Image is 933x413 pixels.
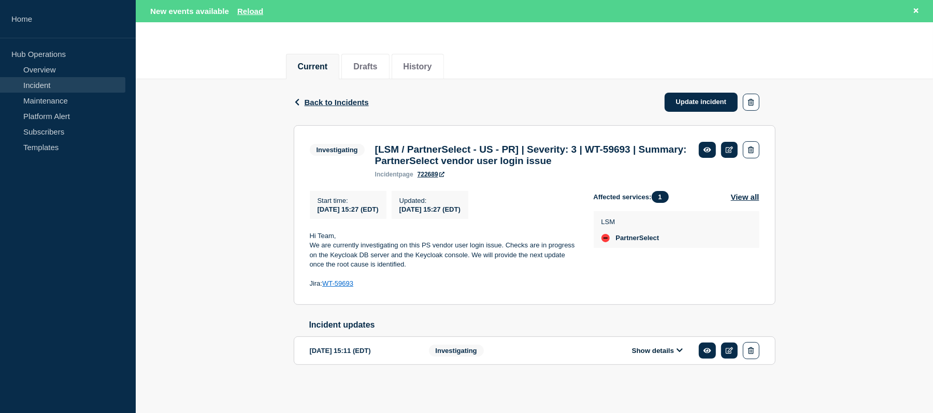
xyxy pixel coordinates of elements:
a: 722689 [418,171,444,178]
p: page [375,171,413,178]
span: Affected services: [594,191,674,203]
p: Hi Team, [310,231,577,241]
button: Show details [629,346,686,355]
p: LSM [601,218,659,226]
button: History [404,62,432,71]
p: Updated : [399,197,461,204]
button: View all [731,191,759,203]
p: Jira: [310,279,577,288]
span: Back to Incidents [305,98,369,107]
span: Investigating [429,345,484,357]
span: Investigating [310,144,365,156]
span: incident [375,171,399,178]
h2: Incident updates [309,320,776,330]
span: [DATE] 15:27 (EDT) [318,205,379,213]
button: Back to Incidents [294,98,369,107]
h3: [LSM / PartnerSelect - US - PR] | Severity: 3 | WT-59693 | Summary: PartnerSelect vendor user log... [375,144,688,167]
button: Reload [237,7,263,16]
button: Current [298,62,328,71]
a: Update incident [665,93,738,112]
p: Start time : [318,197,379,204]
div: [DATE] 15:11 (EDT) [310,342,413,359]
p: We are currently investigating on this PS vendor user login issue. Checks are in progress on the ... [310,241,577,269]
button: Drafts [353,62,377,71]
div: [DATE] 15:27 (EDT) [399,204,461,213]
span: 1 [652,191,669,203]
a: WT-59693 [322,279,353,287]
span: New events available [150,7,229,16]
div: down [601,234,610,242]
span: PartnerSelect [616,234,659,242]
